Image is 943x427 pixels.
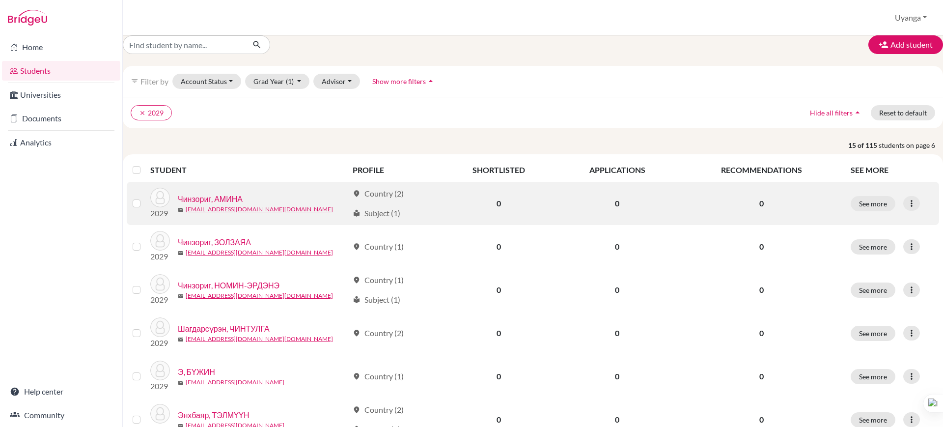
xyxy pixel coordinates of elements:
[2,61,120,81] a: Students
[150,337,170,349] p: 2029
[353,294,400,306] div: Subject (1)
[178,207,184,213] span: mail
[140,77,168,86] span: Filter by
[441,158,556,182] th: SHORTLISTED
[178,337,184,342] span: mail
[353,329,361,337] span: location_on
[172,74,241,89] button: Account Status
[353,370,404,382] div: Country (1)
[131,105,172,120] button: clear2029
[868,35,943,54] button: Add student
[150,158,347,182] th: STUDENT
[2,133,120,152] a: Analytics
[353,327,404,339] div: Country (2)
[426,76,436,86] i: arrow_drop_up
[186,378,284,387] a: [EMAIL_ADDRESS][DOMAIN_NAME]
[441,355,556,398] td: 0
[353,190,361,198] span: location_on
[353,188,404,199] div: Country (2)
[150,231,170,251] img: Чинзориг, ЗОЛЗАЯА
[186,335,333,343] a: [EMAIL_ADDRESS][DOMAIN_NAME][DOMAIN_NAME]
[353,209,361,217] span: local_library
[879,140,943,150] span: students on page 6
[441,312,556,355] td: 0
[178,409,250,421] a: Энхбаяр, ТЭЛМҮҮН
[353,276,361,284] span: location_on
[131,77,139,85] i: filter_list
[150,317,170,337] img: Шагдарсүрэн, ЧИНТУЛГА
[178,193,243,205] a: Чинзориг, АМИНА
[353,274,404,286] div: Country (1)
[186,291,333,300] a: [EMAIL_ADDRESS][DOMAIN_NAME][DOMAIN_NAME]
[851,369,895,384] button: See more
[556,355,678,398] td: 0
[684,327,839,339] p: 0
[2,109,120,128] a: Documents
[178,323,270,335] a: Шагдарсүрэн, ЧИНТУЛГА
[684,414,839,426] p: 0
[364,74,444,89] button: Show more filtersarrow_drop_up
[2,405,120,425] a: Community
[556,225,678,268] td: 0
[150,361,170,380] img: Э, БҮЖИН
[139,110,146,116] i: clear
[150,294,170,306] p: 2029
[556,182,678,225] td: 0
[890,8,931,27] button: Uyanga
[556,158,678,182] th: APPLICATIONS
[186,205,333,214] a: [EMAIL_ADDRESS][DOMAIN_NAME][DOMAIN_NAME]
[150,380,170,392] p: 2029
[678,158,845,182] th: RECOMMENDATIONS
[2,85,120,105] a: Universities
[150,188,170,207] img: Чинзориг, АМИНА
[286,77,294,85] span: (1)
[123,35,245,54] input: Find student by name...
[313,74,360,89] button: Advisor
[353,241,404,253] div: Country (1)
[684,198,839,209] p: 0
[353,404,404,416] div: Country (2)
[2,382,120,401] a: Help center
[684,370,839,382] p: 0
[845,158,939,182] th: SEE MORE
[353,372,361,380] span: location_on
[8,10,47,26] img: Bridge-U
[556,312,678,355] td: 0
[684,284,839,296] p: 0
[441,182,556,225] td: 0
[684,241,839,253] p: 0
[851,283,895,298] button: See more
[372,77,426,85] span: Show more filters
[851,326,895,341] button: See more
[851,196,895,211] button: See more
[2,37,120,57] a: Home
[556,268,678,312] td: 0
[150,404,170,424] img: Энхбаяр, ТЭЛМҮҮН
[353,296,361,304] span: local_library
[871,105,935,120] button: Reset to default
[150,207,170,219] p: 2029
[178,236,251,248] a: Чинзориг, ЗОЛЗАЯА
[441,225,556,268] td: 0
[178,280,279,291] a: Чинзориг, НОМИН-ЭРДЭНЭ
[810,109,853,117] span: Hide all filters
[851,239,895,255] button: See more
[353,207,400,219] div: Subject (1)
[853,108,862,117] i: arrow_drop_up
[353,406,361,414] span: location_on
[347,158,441,182] th: PROFILE
[353,243,361,251] span: location_on
[802,105,871,120] button: Hide all filtersarrow_drop_up
[186,248,333,257] a: [EMAIL_ADDRESS][DOMAIN_NAME][DOMAIN_NAME]
[245,74,310,89] button: Grad Year(1)
[441,268,556,312] td: 0
[178,366,215,378] a: Э, БҮЖИН
[178,380,184,386] span: mail
[178,250,184,256] span: mail
[848,140,879,150] strong: 15 of 115
[178,293,184,299] span: mail
[150,251,170,262] p: 2029
[150,274,170,294] img: Чинзориг, НОМИН-ЭРДЭНЭ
